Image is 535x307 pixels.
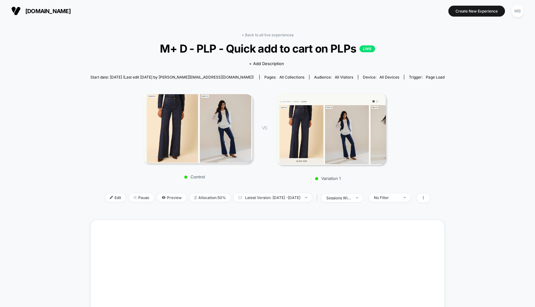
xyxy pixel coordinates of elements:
[110,196,113,199] img: edit
[143,94,252,163] img: Control main
[273,176,383,181] p: Variation 1
[249,61,284,67] span: + Add Description
[108,42,427,55] span: M+ D - PLP - Quick add to cart on PLPs
[262,125,267,130] span: VS
[426,75,445,79] span: Page Load
[305,197,307,198] img: end
[359,45,375,52] p: LIVE
[358,75,404,79] span: Device:
[314,75,353,79] div: Audience:
[374,195,399,200] div: No Filter
[90,75,254,79] span: Start date: [DATE] (Last edit [DATE] by [PERSON_NAME][EMAIL_ADDRESS][DOMAIN_NAME])
[9,6,73,16] button: [DOMAIN_NAME]
[134,196,137,199] img: end
[448,6,505,17] button: Create New Experience
[404,197,406,198] img: end
[190,193,231,202] span: Allocation: 50%
[510,5,526,18] button: MB
[276,93,386,165] img: Variation 1 main
[105,193,126,202] span: Edit
[326,196,351,200] div: sessions with impression
[264,75,304,79] div: Pages:
[315,193,322,202] span: |
[25,8,71,14] span: [DOMAIN_NAME]
[140,174,249,179] p: Control
[11,6,21,16] img: Visually logo
[194,196,197,199] img: rebalance
[238,196,242,199] img: calendar
[129,193,154,202] span: Pause
[279,75,304,79] span: all collections
[409,75,445,79] div: Trigger:
[242,33,293,37] a: < Back to all live experiences
[356,197,358,198] img: end
[512,5,524,17] div: MB
[380,75,399,79] span: all devices
[234,193,312,202] span: Latest Version: [DATE] - [DATE]
[157,193,186,202] span: Preview
[335,75,353,79] span: All Visitors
